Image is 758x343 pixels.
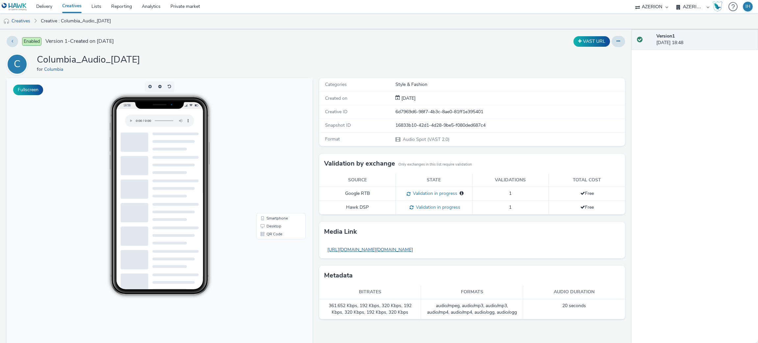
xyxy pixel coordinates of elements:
span: 1 [509,190,512,197]
a: [URL][DOMAIN_NAME][DOMAIN_NAME] [324,243,416,256]
td: 20 seconds [523,299,625,320]
td: audio/mpeg, audio/mp3, audio/mp3, audio/mp4, audio/mp4, audio/ogg, audio/ogg [421,299,523,320]
span: Categories [325,81,347,88]
div: C [14,55,20,73]
a: Columbia [44,66,66,72]
span: 18:56 [117,25,124,29]
a: Creative : Columbia_Audio_[DATE] [38,13,114,29]
td: Hawk DSP [319,201,396,215]
th: Bitrates [319,285,421,299]
span: QR Code [260,154,276,158]
div: IH [745,2,750,12]
span: Free [580,204,594,210]
strong: Version 1 [656,33,675,39]
span: 1 [509,204,512,210]
div: 16833b10-42d1-4d28-9be5-f080ded687c4 [395,122,624,129]
span: Creative ID [325,109,347,115]
th: Total cost [549,173,625,187]
span: [DATE] [400,95,416,101]
li: QR Code [251,152,298,160]
th: Source [319,173,396,187]
small: Only exchanges in this list require validation [398,162,472,167]
div: Creation 14 October 2025, 18:48 [400,95,416,102]
div: Duplicate the creative as a VAST URL [572,36,612,47]
span: Free [580,190,594,197]
th: Validations [472,173,549,187]
div: [DATE] 18:48 [656,33,753,46]
li: Desktop [251,144,298,152]
img: audio [3,18,10,25]
span: Audio Spot (VAST 2.0) [402,136,449,143]
h3: Validation by exchange [324,159,395,169]
h3: Metadata [324,271,353,280]
h1: Columbia_Audio_[DATE] [37,54,140,66]
img: undefined Logo [2,3,27,11]
span: Smartphone [260,138,281,142]
li: Smartphone [251,136,298,144]
span: Validation in progress [411,190,457,197]
span: for [37,66,44,72]
span: Snapshot ID [325,122,351,128]
th: Audio duration [523,285,625,299]
span: Validation in progress [414,204,460,210]
button: Fullscreen [13,85,43,95]
div: 6d7969d6-98f7-4b3c-8ae0-81ff1e395401 [395,109,624,115]
th: Formats [421,285,523,299]
span: Format [325,136,340,142]
a: Hawk Academy [713,1,725,12]
button: VAST URL [573,36,610,47]
span: Enabled [22,37,41,46]
td: 361.652 Kbps, 192 Kbps, 320 Kbps, 192 Kbps, 320 Kbps, 192 Kbps, 320 Kbps [319,299,421,320]
div: Style & Fashion [395,81,624,88]
a: C [7,61,30,67]
td: Google RTB [319,187,396,201]
th: State [396,173,472,187]
span: Version 1 - Created on [DATE] [45,38,114,45]
h3: Media link [324,227,357,237]
span: Created on [325,95,347,101]
span: Desktop [260,146,275,150]
img: Hawk Academy [713,1,722,12]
